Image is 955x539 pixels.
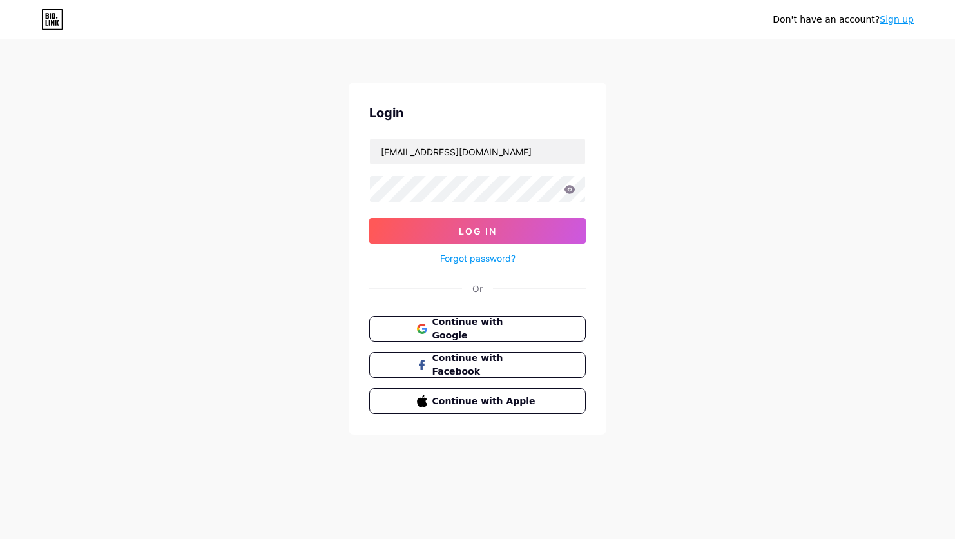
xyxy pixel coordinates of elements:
[773,13,914,26] div: Don't have an account?
[369,316,586,342] button: Continue with Google
[432,351,539,378] span: Continue with Facebook
[432,315,539,342] span: Continue with Google
[369,388,586,414] button: Continue with Apple
[369,352,586,378] button: Continue with Facebook
[459,226,497,237] span: Log In
[432,395,539,408] span: Continue with Apple
[369,218,586,244] button: Log In
[880,14,914,24] a: Sign up
[369,103,586,122] div: Login
[472,282,483,295] div: Or
[440,251,516,265] a: Forgot password?
[370,139,585,164] input: Username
